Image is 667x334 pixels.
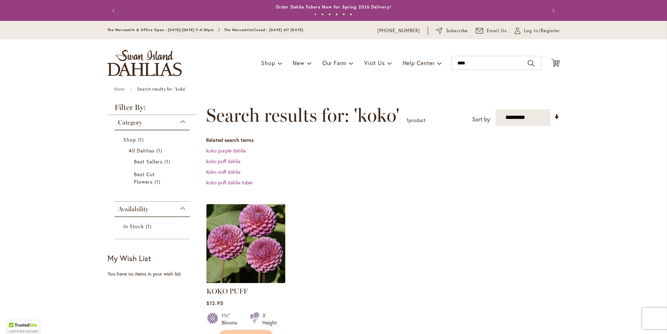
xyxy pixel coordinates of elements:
a: koko puff dahlia [206,158,240,165]
span: 1 [164,158,172,165]
a: Subscribe [436,27,468,34]
span: 1 [406,117,409,123]
a: Shop [123,136,183,143]
span: 1 [154,178,162,185]
strong: My Wish List [107,253,151,263]
span: Category [118,119,142,126]
a: Best Cut Flowers [134,171,172,185]
span: 1 [138,136,146,143]
img: KOKO PUFF [204,202,287,285]
dt: Related search terms [206,137,560,144]
button: 6 of 6 [350,13,352,16]
a: In Stock 1 [123,223,183,230]
button: 3 of 6 [328,13,331,16]
span: $12.95 [206,300,223,306]
span: Subscribe [446,27,468,34]
a: Home [114,86,125,92]
a: Log In/Register [515,27,560,34]
a: Email Us [476,27,507,34]
a: koko purple dahlia [206,147,246,154]
a: KOKO PUFF [206,278,285,284]
button: 4 of 6 [335,13,338,16]
span: Best Sellers [134,158,163,165]
label: Sort by: [472,113,491,126]
span: Visit Us [364,59,385,67]
span: Best Cut Flowers [134,171,155,185]
span: Availability [118,205,148,213]
a: koko puff dahlia tuber [206,179,253,186]
iframe: Launch Accessibility Center [5,309,25,329]
a: store logo [107,50,182,76]
p: product [406,115,426,126]
span: 1 [146,223,153,230]
span: Search results for: 'koko' [206,105,399,126]
a: Koko ouff dahlia [206,168,240,175]
span: 1 [156,147,164,154]
a: Order Dahlia Tubers Now for Spring 2026 Delivery! [276,4,391,10]
span: In Stock [123,223,144,230]
a: Best Sellers [134,158,172,165]
div: 1½" Blooms [222,312,241,326]
span: The Mercantile & Office Open - [DATE]-[DATE] 9-4:30pm / The Mercantile [107,28,252,32]
button: 2 of 6 [321,13,324,16]
span: New [293,59,304,67]
span: Email Us [487,27,507,34]
div: You have no items in your wish list. [107,270,202,277]
span: All Dahlias [129,147,155,154]
button: 5 of 6 [343,13,345,16]
strong: Search results for: 'koko' [137,86,186,92]
span: Shop [261,59,275,67]
span: Help Center [403,59,435,67]
div: 3' Height [262,312,277,326]
a: KOKO PUFF [206,287,248,295]
button: Next [546,4,560,18]
span: Our Farm [322,59,346,67]
a: All Dahlias [129,147,178,154]
span: Shop [123,136,136,143]
button: 1 of 6 [314,13,317,16]
strong: Filter By: [107,104,197,115]
button: Previous [107,4,122,18]
a: [PHONE_NUMBER] [378,27,420,34]
span: Closed - [DATE] till [DATE] [252,28,303,32]
span: Log In/Register [524,27,560,34]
